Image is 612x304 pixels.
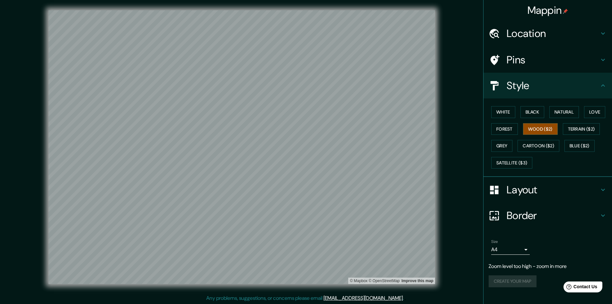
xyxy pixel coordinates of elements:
[507,209,599,222] h4: Border
[555,279,605,297] iframe: Help widget launcher
[491,157,532,169] button: Satellite ($3)
[350,279,368,283] a: Mapbox
[483,177,612,203] div: Layout
[507,79,599,92] h4: Style
[507,183,599,196] h4: Layout
[483,73,612,98] div: Style
[491,244,530,255] div: A4
[491,106,515,118] button: White
[402,279,433,283] a: Map feedback
[507,53,599,66] h4: Pins
[520,106,545,118] button: Black
[489,263,607,270] p: Zoom level too high - zoom in more
[49,10,435,284] canvas: Map
[523,123,558,135] button: Wood ($2)
[491,123,518,135] button: Forest
[563,9,568,14] img: pin-icon.png
[324,295,403,301] a: [EMAIL_ADDRESS][DOMAIN_NAME]
[564,140,595,152] button: Blue ($2)
[507,27,599,40] h4: Location
[549,106,579,118] button: Natural
[518,140,559,152] button: Cartoon ($2)
[405,294,406,302] div: .
[491,239,498,244] label: Size
[528,4,568,17] h4: Mappin
[404,294,405,302] div: .
[483,203,612,228] div: Border
[584,106,605,118] button: Love
[483,47,612,73] div: Pins
[483,21,612,46] div: Location
[368,279,400,283] a: OpenStreetMap
[491,140,512,152] button: Grey
[206,294,404,302] p: Any problems, suggestions, or concerns please email .
[563,123,600,135] button: Terrain ($2)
